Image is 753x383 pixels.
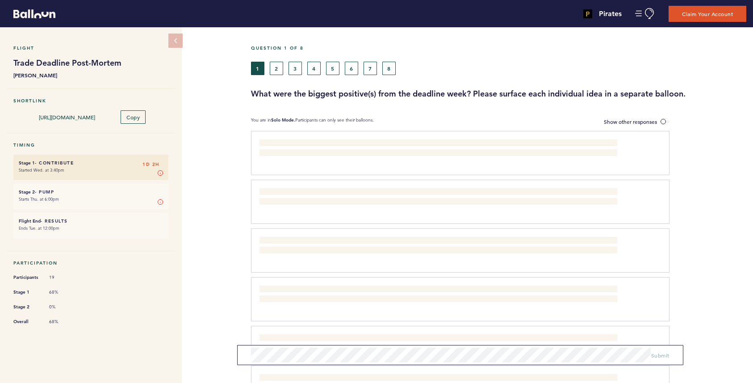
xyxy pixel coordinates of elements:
[289,62,302,75] button: 3
[251,88,746,99] h3: What were the biggest positive(s) from the deadline week? Please surface each individual idea in ...
[7,9,55,18] a: Balloon
[19,225,59,231] time: Ends Tue. at 12:00pm
[259,140,605,156] span: A well rounded approach that heard lots of opinions from various backgrounds and made space for e...
[599,8,622,19] h4: Pirates
[635,8,655,19] button: Manage Account
[13,303,40,311] span: Stage 2
[13,9,55,18] svg: Balloon
[259,189,598,205] span: Personally, I learned about the process, and how much adhoc work goes into researching each playe...
[49,319,76,325] span: 68%
[49,304,76,310] span: 0%
[19,160,163,166] h6: - Contribute
[326,62,339,75] button: 5
[121,110,146,124] button: Copy
[251,45,746,51] h5: Question 1 of 8
[382,62,396,75] button: 8
[271,117,295,123] b: Solo Mode.
[126,114,140,121] span: Copy
[651,352,669,359] span: Submit
[259,335,519,342] span: We had spirited, open discussion of players and it felt like people were mostly open to sharing t...
[13,142,168,148] h5: Timing
[345,62,358,75] button: 6
[19,196,59,202] time: Starts Thu. at 6:00pm
[13,71,168,80] b: [PERSON_NAME]
[669,6,746,22] button: Claim Your Account
[19,218,41,224] small: Flight End
[13,58,168,68] h1: Trade Deadline Post-Mortem
[259,238,613,254] span: The [PERSON_NAME] deal. The prep work, discussion, commitment to strategy, and execution early in...
[13,98,168,104] h5: Shortlink
[307,62,321,75] button: 4
[13,273,40,282] span: Participants
[19,189,35,195] small: Stage 2
[251,62,264,75] button: 1
[142,160,159,169] span: 1D 2H
[19,167,64,173] time: Started Wed. at 3:40pm
[259,375,447,382] span: Player Analysis deep-dives gave us a detailed exploration of important players.
[270,62,283,75] button: 2
[13,317,40,326] span: Overall
[19,218,163,224] h6: - Results
[13,288,40,297] span: Stage 1
[259,286,614,303] span: We were able to dig deep into players and feel like we knew who we were acquiring, how they perfo...
[49,274,76,281] span: 19
[13,260,168,266] h5: Participation
[13,45,168,51] h5: Flight
[19,160,35,166] small: Stage 1
[49,289,76,295] span: 68%
[604,118,657,125] span: Show other responses
[364,62,377,75] button: 7
[19,189,163,195] h6: - Pump
[251,117,374,126] p: You are in Participants can only see their balloons.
